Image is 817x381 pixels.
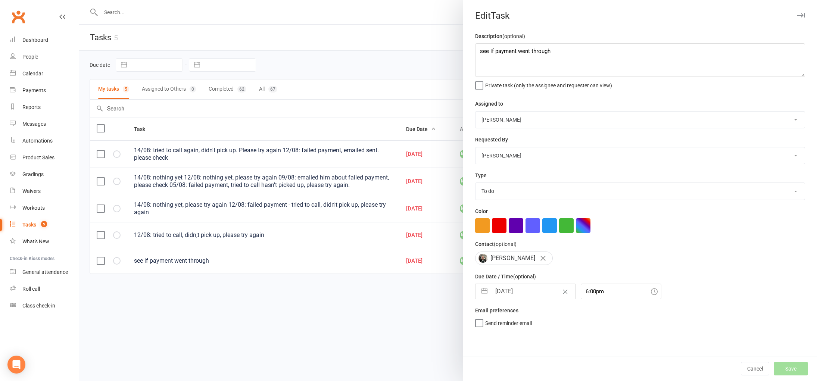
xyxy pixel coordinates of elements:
div: What's New [22,238,49,244]
label: Assigned to [475,100,503,108]
a: Dashboard [10,32,79,49]
small: (optional) [502,33,525,39]
div: People [22,54,38,60]
button: Cancel [741,362,769,375]
img: Edward Browne [478,254,487,263]
a: Roll call [10,281,79,297]
div: Workouts [22,205,45,211]
small: (optional) [513,274,536,279]
div: Roll call [22,286,40,292]
div: Dashboard [22,37,48,43]
a: Clubworx [9,7,28,26]
div: Payments [22,87,46,93]
textarea: see if payment went through [475,43,805,77]
div: Reports [22,104,41,110]
a: Tasks 5 [10,216,79,233]
a: People [10,49,79,65]
a: Workouts [10,200,79,216]
a: Gradings [10,166,79,183]
label: Due Date / Time [475,272,536,281]
span: Send reminder email [485,318,532,326]
div: Open Intercom Messenger [7,356,25,374]
label: Email preferences [475,306,518,315]
label: Type [475,171,487,179]
a: Messages [10,116,79,132]
a: General attendance kiosk mode [10,264,79,281]
a: Automations [10,132,79,149]
a: Reports [10,99,79,116]
label: Color [475,207,488,215]
div: Messages [22,121,46,127]
div: Gradings [22,171,44,177]
small: (optional) [494,241,517,247]
div: [PERSON_NAME] [475,252,553,265]
a: Product Sales [10,149,79,166]
div: General attendance [22,269,68,275]
div: Tasks [22,222,36,228]
span: 5 [41,221,47,227]
label: Contact [475,240,517,248]
span: Private task (only the assignee and requester can view) [485,80,612,88]
a: Class kiosk mode [10,297,79,314]
button: Clear Date [559,284,572,299]
div: Calendar [22,71,43,76]
a: What's New [10,233,79,250]
div: Automations [22,138,53,144]
a: Waivers [10,183,79,200]
a: Payments [10,82,79,99]
div: Class check-in [22,303,55,309]
label: Requested By [475,135,508,144]
div: Waivers [22,188,41,194]
div: Edit Task [463,10,817,21]
a: Calendar [10,65,79,82]
label: Description [475,32,525,40]
div: Product Sales [22,154,54,160]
